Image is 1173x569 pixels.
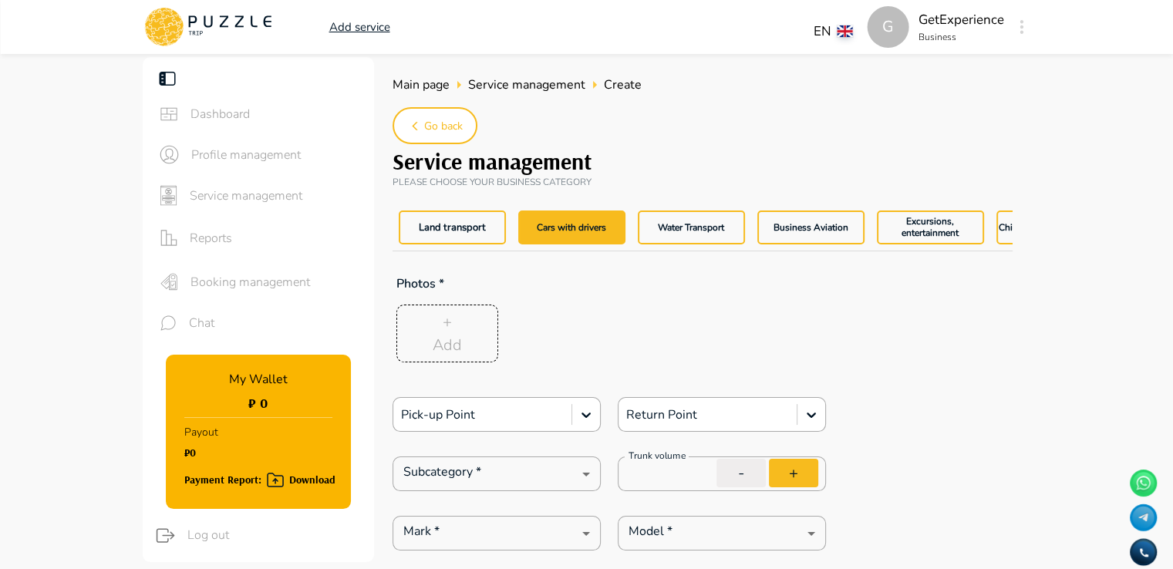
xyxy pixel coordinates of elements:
p: Business [919,30,1004,44]
button: Payment Report: Download [184,463,335,490]
p: Payout [184,418,218,446]
p: My Wallet [229,370,288,389]
div: sidebar iconsDashboard [143,94,374,134]
h1: ₽ 0 [248,395,268,411]
p: GetExperience [919,10,1004,30]
button: sidebar icons [155,310,181,336]
h3: Service management [393,148,1013,175]
div: sidebar iconsBooking management [143,260,374,304]
button: Cars with drivers [518,210,625,244]
label: Trunk volume [629,449,686,463]
div: sidebar iconsService management [143,175,374,216]
a: Add service [329,19,390,36]
p: PLEASE CHOOSE YOUR BUSINESS CATEGORY [393,175,1013,204]
div: Payment Report: Download [184,470,335,490]
h1: ₽0 [184,446,218,459]
button: sidebar icons [155,266,183,298]
div: G [868,6,909,48]
span: Service management [468,76,585,93]
nav: breadcrumb [393,76,1013,94]
span: Reports [190,229,362,247]
img: lang [838,25,853,37]
span: Dashboard [190,105,362,123]
div: logoutLog out [139,515,374,556]
p: Photos * [393,267,969,301]
div: sidebar iconsChat [143,304,374,342]
span: Create [604,76,642,94]
p: Add [433,334,462,357]
p: + [443,311,452,334]
span: Booking management [190,273,362,291]
a: Main page [393,76,450,94]
div: sidebar iconsProfile management [143,134,374,175]
div: basic tabs [393,204,1013,251]
button: sidebar icons [155,181,182,210]
button: logout [151,521,180,550]
button: sidebar icons [155,140,184,169]
span: Profile management [191,146,362,164]
a: Service management [468,76,585,94]
p: EN [814,22,831,42]
span: Chat [189,314,362,332]
button: - [716,459,766,487]
button: + [769,459,818,487]
span: Go back [424,117,463,136]
div: sidebar iconsReports [143,216,374,260]
span: Service management [190,187,362,205]
button: Go back [393,107,477,144]
button: sidebar icons [155,100,183,128]
span: Log out [187,526,362,544]
span: Main page [393,76,450,93]
button: sidebar icons [155,222,182,254]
